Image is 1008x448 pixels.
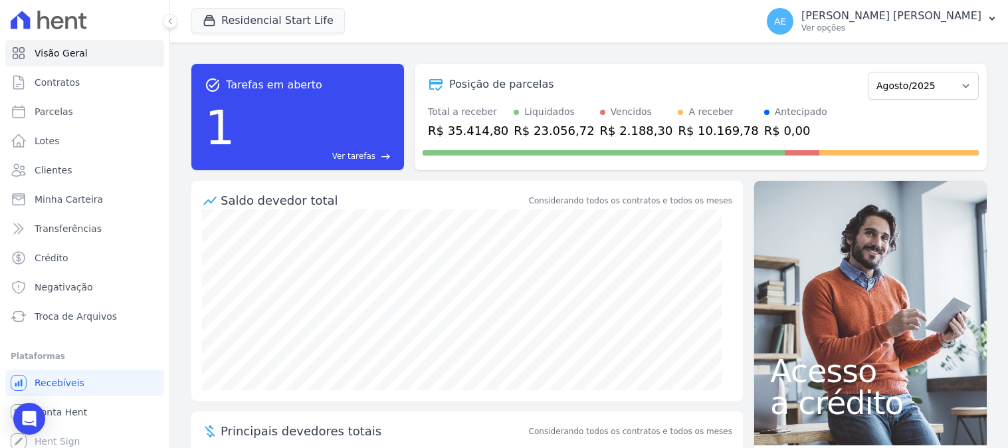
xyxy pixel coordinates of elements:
[756,3,1008,40] button: AE [PERSON_NAME] [PERSON_NAME] Ver opções
[11,348,159,364] div: Plataformas
[35,376,84,390] span: Recebíveis
[35,310,117,323] span: Troca de Arquivos
[5,303,164,330] a: Troca de Arquivos
[5,128,164,154] a: Lotes
[35,47,88,60] span: Visão Geral
[529,195,732,207] div: Considerando todos os contratos e todos os meses
[35,105,73,118] span: Parcelas
[524,105,575,119] div: Liquidados
[35,251,68,265] span: Crédito
[770,387,971,419] span: a crédito
[5,245,164,271] a: Crédito
[678,122,758,140] div: R$ 10.169,78
[241,150,391,162] a: Ver tarefas east
[529,425,732,437] span: Considerando todos os contratos e todos os meses
[764,122,827,140] div: R$ 0,00
[5,40,164,66] a: Visão Geral
[35,280,93,294] span: Negativação
[205,93,235,162] div: 1
[35,76,80,89] span: Contratos
[5,69,164,96] a: Contratos
[449,76,554,92] div: Posição de parcelas
[226,77,322,93] span: Tarefas em aberto
[205,77,221,93] span: task_alt
[35,222,102,235] span: Transferências
[770,355,971,387] span: Acesso
[5,370,164,396] a: Recebíveis
[428,122,508,140] div: R$ 35.414,80
[13,403,45,435] div: Open Intercom Messenger
[5,157,164,183] a: Clientes
[5,186,164,213] a: Minha Carteira
[381,152,391,162] span: east
[775,105,827,119] div: Antecipado
[35,164,72,177] span: Clientes
[5,399,164,425] a: Conta Hent
[774,17,786,26] span: AE
[600,122,673,140] div: R$ 2.188,30
[611,105,652,119] div: Vencidos
[35,134,60,148] span: Lotes
[221,422,526,440] span: Principais devedores totais
[5,274,164,300] a: Negativação
[35,405,87,419] span: Conta Hent
[221,191,526,209] div: Saldo devedor total
[801,23,981,33] p: Ver opções
[428,105,508,119] div: Total a receber
[514,122,594,140] div: R$ 23.056,72
[35,193,103,206] span: Minha Carteira
[191,8,345,33] button: Residencial Start Life
[5,215,164,242] a: Transferências
[801,9,981,23] p: [PERSON_NAME] [PERSON_NAME]
[332,150,375,162] span: Ver tarefas
[5,98,164,125] a: Parcelas
[688,105,734,119] div: A receber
